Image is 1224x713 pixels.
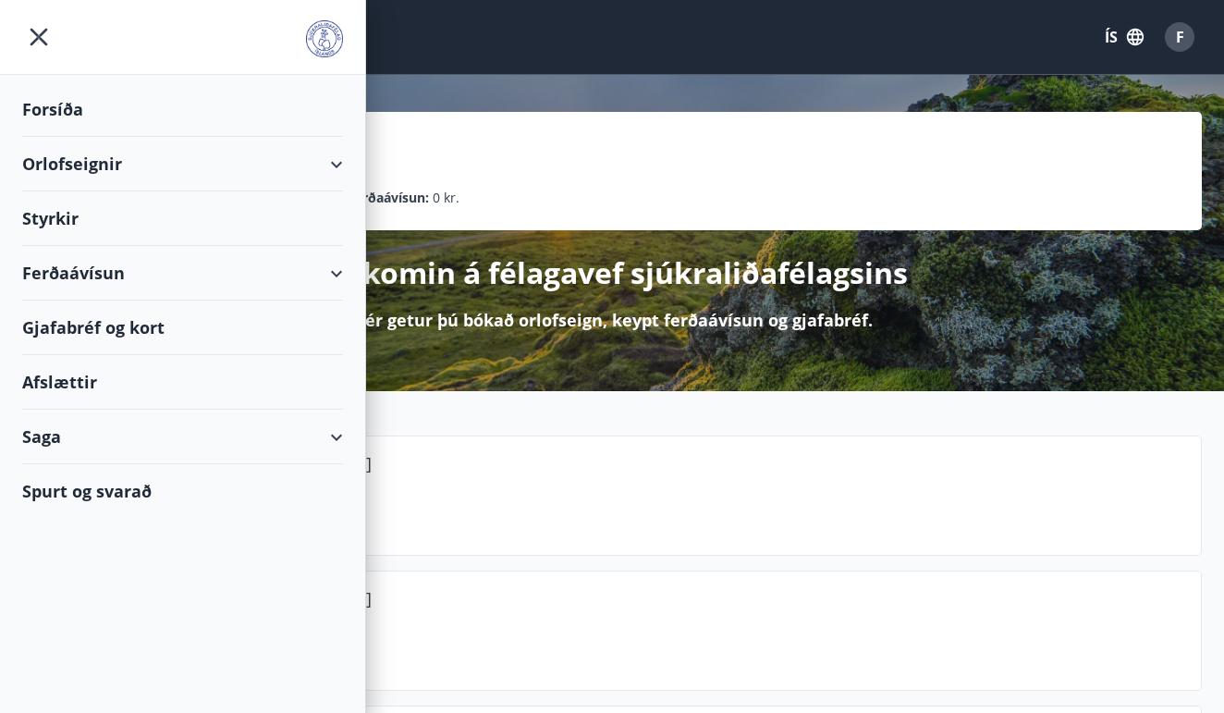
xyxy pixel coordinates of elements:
[22,137,343,191] div: Orlofseignir
[22,246,343,301] div: Ferðaávísun
[22,20,55,54] button: menu
[22,355,343,410] div: Afslættir
[317,252,908,293] p: Velkomin á félagavef sjúkraliðafélagsins
[1095,20,1154,54] button: ÍS
[1176,27,1184,47] span: F
[22,82,343,137] div: Forsíða
[306,20,343,57] img: union_logo
[352,308,873,332] p: Hér getur þú bókað orlofseign, keypt ferðaávísun og gjafabréf.
[158,483,1186,514] p: Holtaland 7
[158,618,1186,649] p: Holtaland 7
[22,191,343,246] div: Styrkir
[22,410,343,464] div: Saga
[22,301,343,355] div: Gjafabréf og kort
[22,464,343,518] div: Spurt og svarað
[433,188,459,208] span: 0 kr.
[1157,15,1202,59] button: F
[348,188,429,208] p: Ferðaávísun :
